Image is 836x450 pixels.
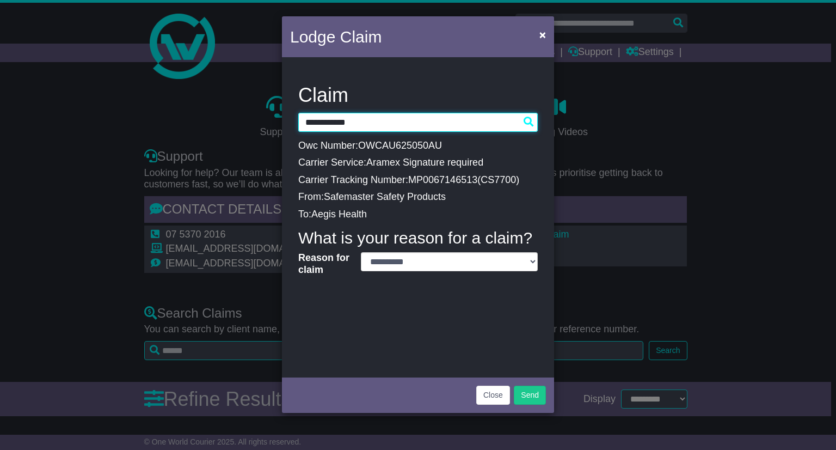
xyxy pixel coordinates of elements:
span: Aegis Health [311,209,367,220]
button: Close [476,386,510,405]
span: OWCAU625050AU [358,140,442,151]
label: Reason for claim [293,252,355,276]
button: Send [514,386,546,405]
span: Safemaster Safety Products [324,191,446,202]
span: CS7700 [481,174,516,185]
p: To: [298,209,538,221]
p: Owc Number: [298,140,538,152]
span: × [539,28,546,41]
p: Carrier Service: [298,157,538,169]
button: Close [534,23,551,46]
h4: Lodge Claim [290,25,382,49]
h3: Claim [298,84,538,106]
span: MP0067146513 [408,174,477,185]
h4: What is your reason for a claim? [298,229,538,247]
p: Carrier Tracking Number: ( ) [298,174,538,186]
p: From: [298,191,538,203]
span: Aramex Signature required [366,157,483,168]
